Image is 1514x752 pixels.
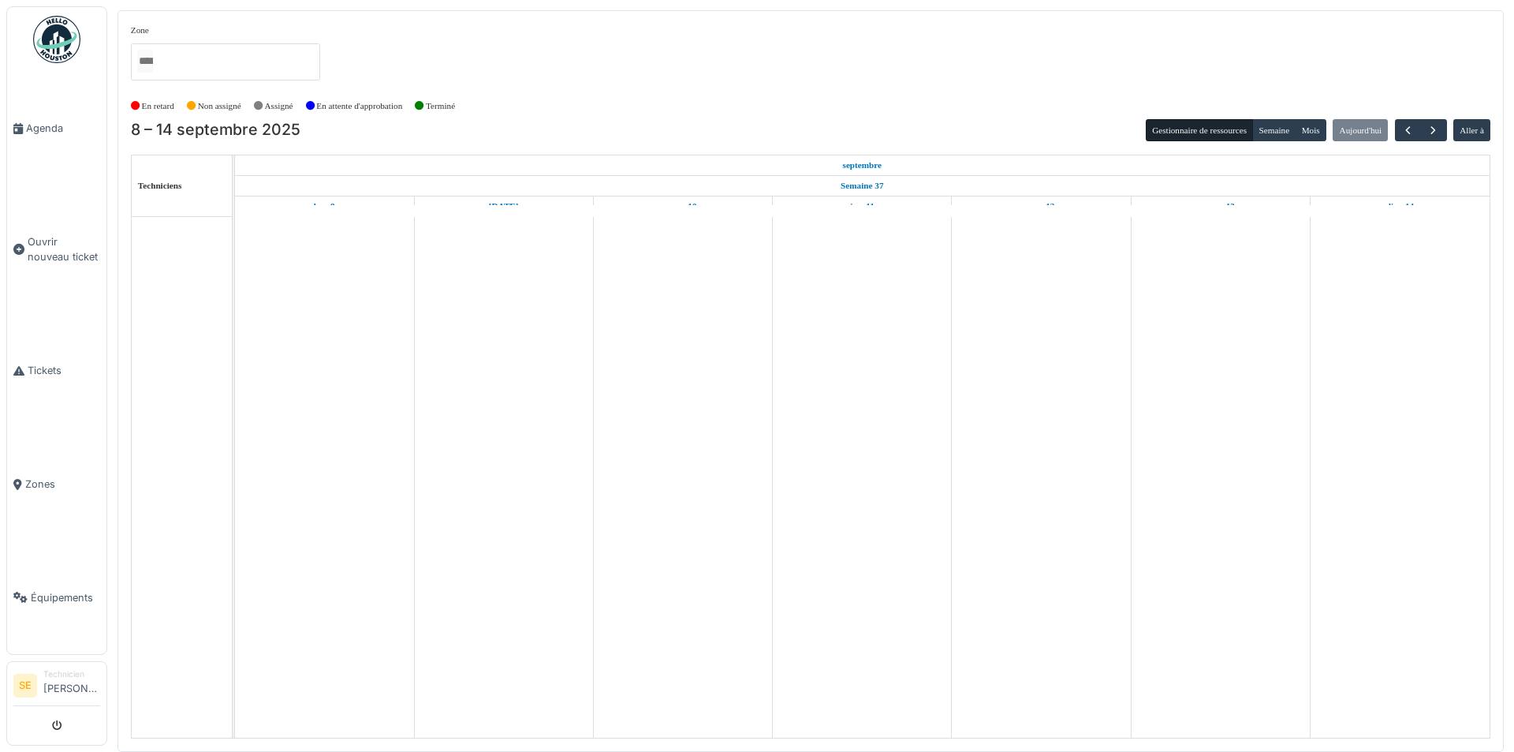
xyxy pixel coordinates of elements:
a: 10 septembre 2025 [665,196,700,216]
button: Gestionnaire de ressources [1146,119,1253,141]
label: Assigné [265,99,293,113]
a: Agenda [7,72,106,185]
label: En attente d'approbation [316,99,402,113]
span: Agenda [26,121,100,136]
a: 11 septembre 2025 [846,196,878,216]
button: Aujourd'hui [1333,119,1388,141]
a: 14 septembre 2025 [1382,196,1418,216]
button: Précédent [1395,119,1421,142]
li: [PERSON_NAME] [43,668,100,702]
img: Badge_color-CXgf-gQk.svg [33,16,80,63]
span: Ouvrir nouveau ticket [28,234,100,264]
button: Suivant [1420,119,1446,142]
a: Tickets [7,314,106,428]
a: Ouvrir nouveau ticket [7,185,106,314]
a: 12 septembre 2025 [1024,196,1059,216]
label: Terminé [426,99,455,113]
a: 13 septembre 2025 [1203,196,1239,216]
a: Équipements [7,541,106,654]
a: Semaine 37 [837,176,887,196]
li: SE [13,674,37,698]
a: SE Technicien[PERSON_NAME] [13,668,100,706]
div: Technicien [43,668,100,680]
span: Zones [25,477,100,492]
button: Mois [1295,119,1326,141]
span: Techniciens [138,181,182,190]
button: Aller à [1453,119,1490,141]
a: Zones [7,428,106,541]
input: Tous [137,50,153,73]
a: 8 septembre 2025 [310,196,339,216]
h2: 8 – 14 septembre 2025 [131,121,300,140]
label: En retard [142,99,174,113]
span: Tickets [28,363,100,378]
button: Semaine [1252,119,1296,141]
label: Zone [131,24,149,37]
a: 8 septembre 2025 [839,155,886,175]
a: 9 septembre 2025 [485,196,523,216]
label: Non assigné [198,99,241,113]
span: Équipements [31,590,100,605]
